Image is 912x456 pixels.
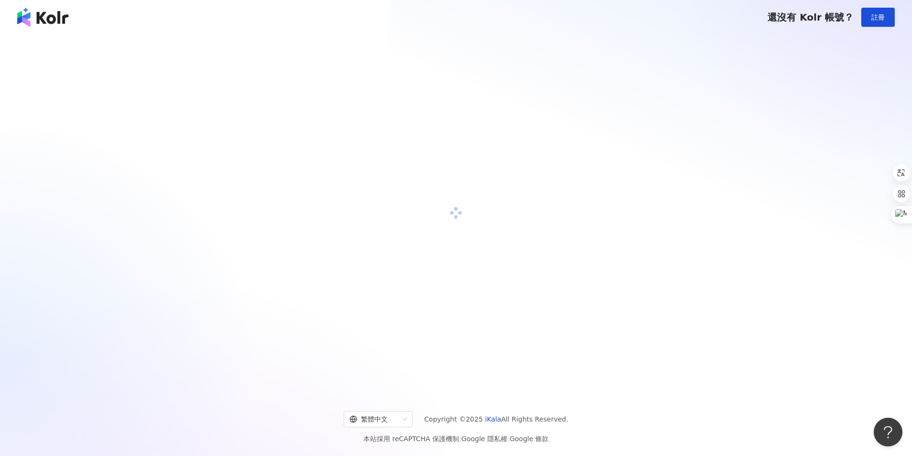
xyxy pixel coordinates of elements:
[767,11,854,23] span: 還沒有 Kolr 帳號？
[363,433,549,445] span: 本站採用 reCAPTCHA 保護機制
[459,435,462,443] span: |
[17,8,68,27] img: logo
[874,418,902,446] iframe: Help Scout Beacon - Open
[861,8,895,27] button: 註冊
[485,415,501,423] a: iKala
[509,435,549,443] a: Google 條款
[349,412,398,427] div: 繁體中文
[424,413,568,425] span: Copyright © 2025 All Rights Reserved.
[507,435,510,443] span: |
[462,435,507,443] a: Google 隱私權
[871,13,885,21] span: 註冊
